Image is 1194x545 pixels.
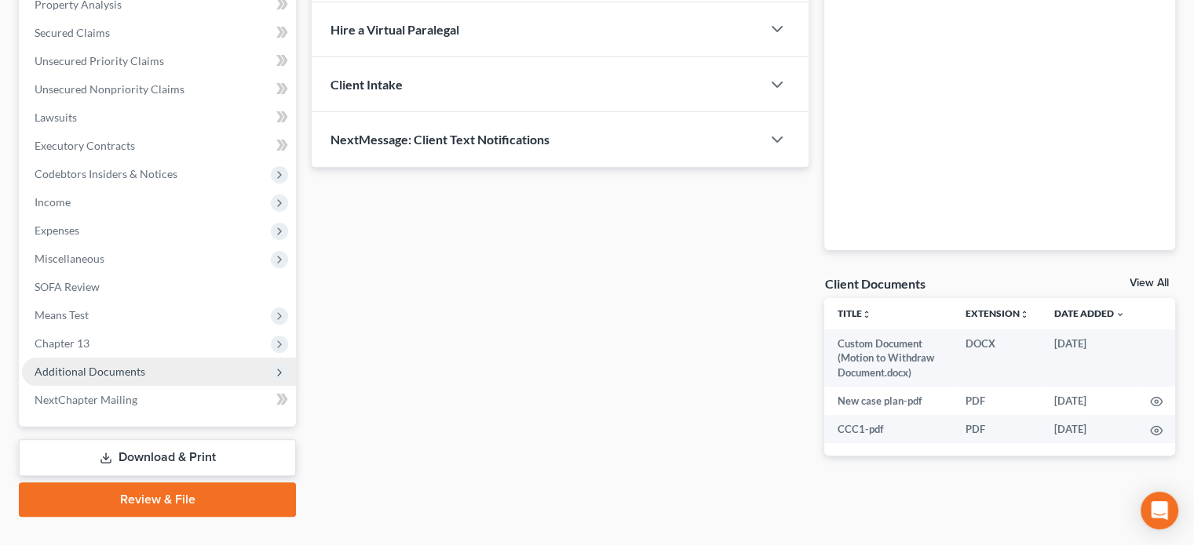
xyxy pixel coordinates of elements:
span: Chapter 13 [35,336,89,350]
div: Open Intercom Messenger [1141,492,1178,529]
span: Miscellaneous [35,252,104,265]
span: Unsecured Priority Claims [35,54,164,67]
a: Titleunfold_more [837,307,871,319]
a: NextChapter Mailing [22,386,296,414]
td: [DATE] [1042,415,1137,443]
td: PDF [953,387,1042,415]
span: Hire a Virtual Paralegal [330,22,459,37]
a: Extensionunfold_more [966,307,1029,319]
td: DOCX [953,329,1042,387]
a: Download & Print [19,439,296,476]
span: Additional Documents [35,365,145,378]
a: Unsecured Nonpriority Claims [22,75,296,104]
div: Client Documents [824,275,925,292]
i: unfold_more [1020,310,1029,319]
a: View All [1130,278,1169,289]
td: Custom Document (Motion to Withdraw Document.docx) [824,329,953,387]
span: NextMessage: Client Text Notifications [330,132,550,147]
span: Lawsuits [35,111,77,124]
span: Client Intake [330,77,403,92]
span: Income [35,195,71,209]
span: Means Test [35,308,89,322]
i: expand_more [1115,310,1125,319]
span: Expenses [35,223,79,237]
a: SOFA Review [22,273,296,301]
a: Review & File [19,482,296,517]
a: Lawsuits [22,104,296,132]
td: PDF [953,415,1042,443]
span: Executory Contracts [35,139,135,152]
td: [DATE] [1042,387,1137,415]
span: Secured Claims [35,26,110,39]
td: New case plan-pdf [824,387,953,415]
i: unfold_more [861,310,871,319]
span: Unsecured Nonpriority Claims [35,82,184,96]
span: Codebtors Insiders & Notices [35,167,177,180]
a: Date Added expand_more [1054,307,1125,319]
a: Secured Claims [22,19,296,47]
td: [DATE] [1042,329,1137,387]
span: NextChapter Mailing [35,393,137,406]
a: Unsecured Priority Claims [22,47,296,75]
td: CCC1-pdf [824,415,953,443]
a: Executory Contracts [22,132,296,160]
span: SOFA Review [35,280,100,293]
